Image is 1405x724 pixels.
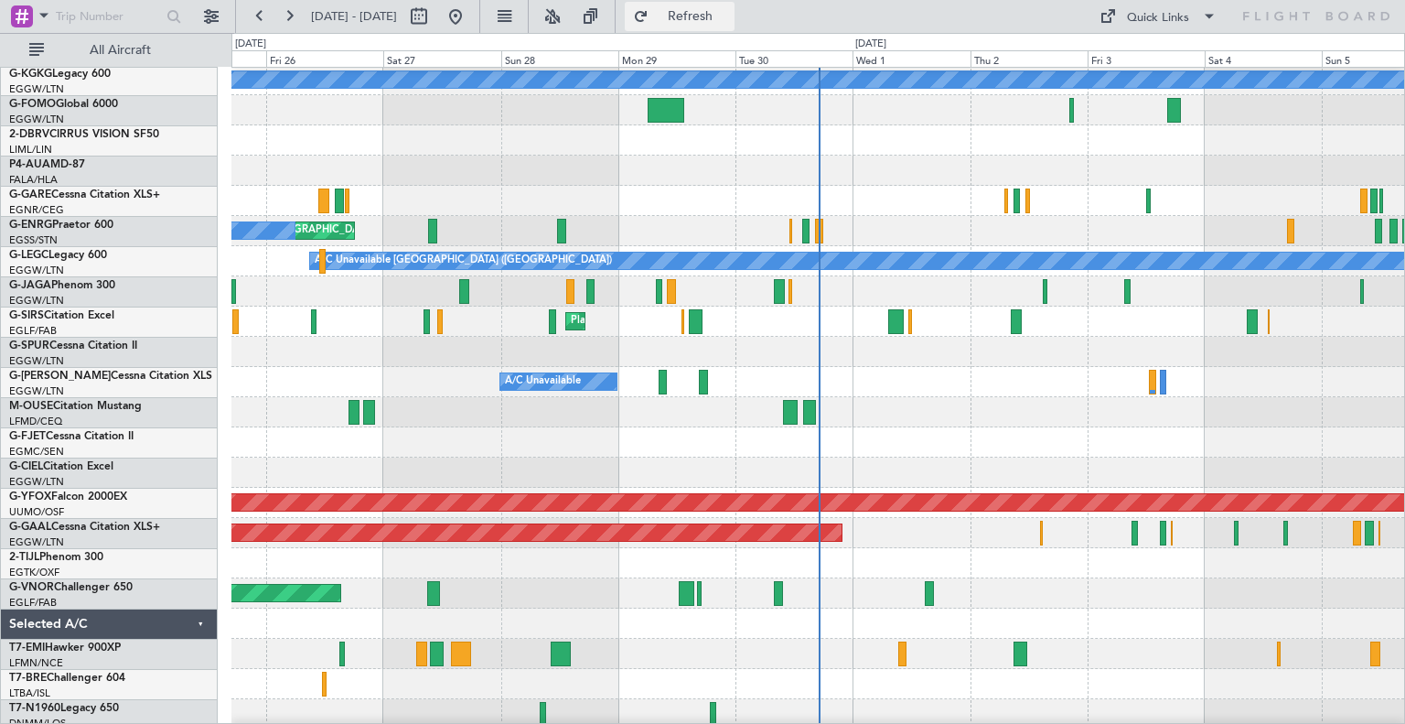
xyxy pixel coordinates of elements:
[9,461,113,472] a: G-CIELCitation Excel
[9,582,54,593] span: G-VNOR
[9,656,63,670] a: LFMN/NCE
[9,189,51,200] span: G-GARE
[9,354,64,368] a: EGGW/LTN
[1088,50,1205,67] div: Fri 3
[9,582,133,593] a: G-VNORChallenger 650
[9,552,103,563] a: 2-TIJLPhenom 300
[9,673,125,684] a: T7-BREChallenger 604
[9,69,52,80] span: G-KGKG
[9,143,52,157] a: LIML/LIN
[9,415,62,428] a: LFMD/CEQ
[9,159,50,170] span: P4-AUA
[9,233,58,247] a: EGSS/STN
[9,340,137,351] a: G-SPURCessna Citation II
[9,173,58,187] a: FALA/HLA
[9,475,64,489] a: EGGW/LTN
[9,703,60,714] span: T7-N1960
[20,36,198,65] button: All Aircraft
[9,686,50,700] a: LTBA/ISL
[1090,2,1226,31] button: Quick Links
[383,50,500,67] div: Sat 27
[853,50,970,67] div: Wed 1
[9,250,48,261] span: G-LEGC
[9,129,159,140] a: 2-DBRVCIRRUS VISION SF50
[9,280,115,291] a: G-JAGAPhenom 300
[618,50,735,67] div: Mon 29
[9,294,64,308] a: EGGW/LTN
[9,280,51,291] span: G-JAGA
[9,401,53,412] span: M-OUSE
[9,99,56,110] span: G-FOMO
[9,69,111,80] a: G-KGKGLegacy 600
[9,566,59,579] a: EGTK/OXF
[855,37,886,52] div: [DATE]
[9,220,113,231] a: G-ENRGPraetor 600
[9,113,64,126] a: EGGW/LTN
[9,384,64,398] a: EGGW/LTN
[235,37,266,52] div: [DATE]
[9,82,64,96] a: EGGW/LTN
[9,324,57,338] a: EGLF/FAB
[505,368,581,395] div: A/C Unavailable
[9,371,212,382] a: G-[PERSON_NAME]Cessna Citation XLS
[9,189,160,200] a: G-GARECessna Citation XLS+
[315,247,612,275] div: A/C Unavailable [GEOGRAPHIC_DATA] ([GEOGRAPHIC_DATA])
[9,159,85,170] a: P4-AUAMD-87
[9,264,64,277] a: EGGW/LTN
[9,492,127,502] a: G-YFOXFalcon 2000EX
[9,129,49,140] span: 2-DBRV
[9,203,64,217] a: EGNR/CEG
[9,673,47,684] span: T7-BRE
[9,371,111,382] span: G-[PERSON_NAME]
[1127,9,1189,27] div: Quick Links
[9,310,114,321] a: G-SIRSCitation Excel
[9,99,118,110] a: G-FOMOGlobal 6000
[1205,50,1322,67] div: Sat 4
[311,8,397,25] span: [DATE] - [DATE]
[571,308,859,335] div: Planned Maint [GEOGRAPHIC_DATA] ([GEOGRAPHIC_DATA])
[9,535,64,549] a: EGGW/LTN
[9,310,44,321] span: G-SIRS
[9,431,46,442] span: G-FJET
[9,522,160,533] a: G-GAALCessna Citation XLS+
[9,703,119,714] a: T7-N1960Legacy 650
[56,3,161,30] input: Trip Number
[9,505,64,519] a: UUMO/OSF
[48,44,193,57] span: All Aircraft
[652,10,729,23] span: Refresh
[9,401,142,412] a: M-OUSECitation Mustang
[9,431,134,442] a: G-FJETCessna Citation II
[735,50,853,67] div: Tue 30
[9,596,57,610] a: EGLF/FAB
[625,2,735,31] button: Refresh
[266,50,383,67] div: Fri 26
[9,522,51,533] span: G-GAAL
[9,445,64,459] a: EGMC/SEN
[9,552,39,563] span: 2-TIJL
[9,220,52,231] span: G-ENRG
[9,643,121,654] a: T7-EMIHawker 900XP
[501,50,618,67] div: Sun 28
[9,250,107,261] a: G-LEGCLegacy 600
[971,50,1088,67] div: Thu 2
[9,461,43,472] span: G-CIEL
[9,492,51,502] span: G-YFOX
[9,643,45,654] span: T7-EMI
[9,340,49,351] span: G-SPUR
